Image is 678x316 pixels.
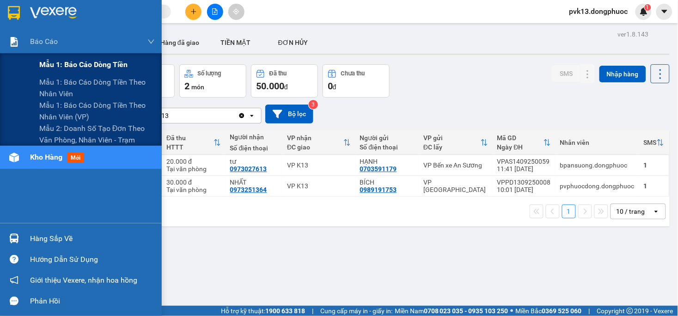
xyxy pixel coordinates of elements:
strong: 0708 023 035 - 0935 103 250 [424,307,508,315]
span: Miền Bắc [516,306,582,316]
div: Người nhận [230,133,278,141]
div: Tại văn phòng [166,165,220,173]
div: Hướng dẫn sử dụng [30,253,155,266]
div: 0703591179 [360,165,397,173]
span: 08:13:28 [DATE] [20,67,56,73]
div: ver 1.8.143 [618,29,649,39]
div: HTTT [166,143,213,151]
div: Phản hồi [30,294,155,308]
button: Đã thu50.000đ [251,64,318,98]
span: plus [190,8,197,15]
button: Bộ lọc [265,105,313,124]
div: Mã GD [497,134,544,142]
span: ⚪️ [511,309,513,313]
span: 1 [646,4,649,11]
button: file-add [207,4,223,20]
button: SMS [552,65,580,82]
div: 0973027613 [230,165,267,173]
span: question-circle [10,255,18,264]
span: down [147,38,155,45]
div: VP Bến xe An Sương [423,161,488,169]
sup: 3 [309,100,318,109]
div: Ngày ĐH [497,143,544,151]
th: Toggle SortBy [639,130,669,155]
span: 0 [328,81,333,92]
div: ĐC lấy [423,143,481,151]
div: Đã thu [269,70,287,77]
span: mới [67,153,84,163]
div: 20.000 đ [166,158,220,165]
button: plus [185,4,202,20]
div: Hàng sắp về [30,232,155,246]
div: Số điện thoại [230,144,278,152]
span: notification [10,276,18,285]
div: VP nhận [287,134,343,142]
span: Miền Nam [395,306,508,316]
strong: 0369 525 060 [542,307,582,315]
div: Chưa thu [341,70,365,77]
th: Toggle SortBy [493,130,556,155]
div: ĐC giao [287,143,343,151]
span: 01 Võ Văn Truyện, KP.1, Phường 2 [73,28,127,39]
span: Mẫu 1: Báo cáo dòng tiền theo nhân viên (VP) [39,99,155,123]
div: bpansuong.dongphuoc [560,161,635,169]
img: warehouse-icon [9,153,19,162]
div: 1 [644,161,664,169]
span: Cung cấp máy in - giấy in: [320,306,392,316]
div: VP K13 [287,161,350,169]
span: | [312,306,313,316]
svg: open [653,208,660,215]
div: 11:41 [DATE] [497,165,551,173]
div: 0973251364 [230,186,267,193]
button: caret-down [656,4,672,20]
div: Tại văn phòng [166,186,220,193]
span: copyright [627,308,633,314]
div: Số lượng [198,70,221,77]
span: Bến xe [GEOGRAPHIC_DATA] [73,15,124,26]
div: 30.000 đ [166,179,220,186]
span: caret-down [660,7,669,16]
div: BÍCH [360,179,414,186]
div: pvphuocdong.dongphuoc [560,182,635,190]
span: TIỀN MẶT [220,39,250,46]
svg: Clear value [238,112,245,119]
img: warehouse-icon [9,234,19,243]
span: Giới thiệu Vexere, nhận hoa hồng [30,274,137,286]
sup: 1 [645,4,651,11]
svg: open [248,112,256,119]
img: icon-new-feature [640,7,648,16]
span: Mẫu 2: Doanh số tạo đơn theo Văn phòng, nhân viên - Trạm [39,123,155,146]
div: VP [GEOGRAPHIC_DATA] [423,179,488,193]
span: 2 [184,81,189,92]
div: VP gửi [423,134,481,142]
strong: 1900 633 818 [265,307,305,315]
div: VP K13 [287,182,350,190]
div: 1 [644,182,664,190]
span: message [10,297,18,305]
div: 10:01 [DATE] [497,186,551,193]
div: 10 / trang [617,207,645,216]
button: Chưa thu0đ [323,64,390,98]
button: Nhập hàng [599,66,646,82]
span: | [589,306,590,316]
span: [PERSON_NAME]: [3,60,100,65]
div: 0989191753 [360,186,397,193]
div: HẠNH [360,158,414,165]
span: Kho hàng [30,153,62,161]
span: pvk13.dongphuoc [562,6,635,17]
span: Mẫu 1: Báo cáo dòng tiền [39,59,128,70]
span: VPK131409250002 [46,59,100,66]
div: Nhân viên [560,139,635,146]
div: Người gửi [360,134,414,142]
span: đ [333,83,336,91]
span: file-add [212,8,218,15]
strong: ĐỒNG PHƯỚC [73,5,127,13]
div: VPAS1409250059 [497,158,551,165]
img: logo [3,6,44,46]
button: Hàng đã giao [153,31,207,54]
span: Hỗ trợ kỹ thuật: [221,306,305,316]
th: Toggle SortBy [282,130,355,155]
th: Toggle SortBy [419,130,493,155]
div: VPPD1309250008 [497,179,551,186]
input: Selected VP K13. [170,111,171,120]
